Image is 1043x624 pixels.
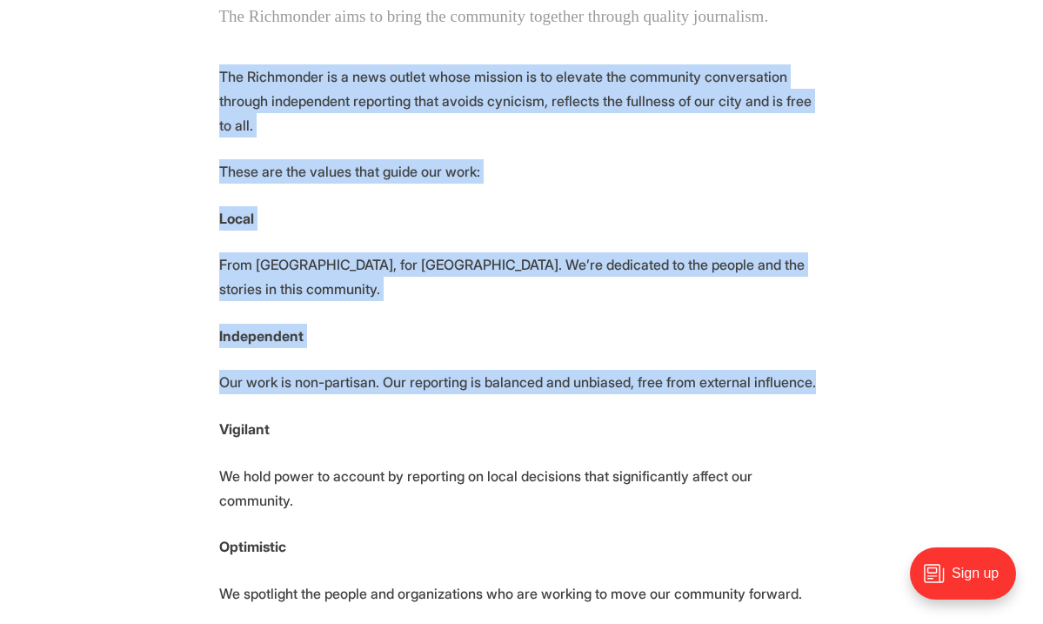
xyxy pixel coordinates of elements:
[219,210,254,227] strong: Local
[219,4,769,30] p: The Richmonder aims to bring the community together through quality journalism.
[219,464,825,513] p: We hold power to account by reporting on local decisions that significantly affect our community.
[219,327,304,345] strong: Independent
[219,538,286,555] strong: Optimistic
[219,64,825,138] p: The Richmonder is a news outlet whose mission is to elevate the community conversation through in...
[219,159,825,184] p: These are the values that guide our work:
[219,370,825,394] p: Our work is non-partisan. Our reporting is balanced and unbiased, free from external influence.
[219,252,825,301] p: From [GEOGRAPHIC_DATA], for [GEOGRAPHIC_DATA]. We’re dedicated to the people and the stories in t...
[895,539,1043,624] iframe: portal-trigger
[219,420,270,438] strong: Vigilant
[219,581,825,606] p: We spotlight the people and organizations who are working to move our community forward.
